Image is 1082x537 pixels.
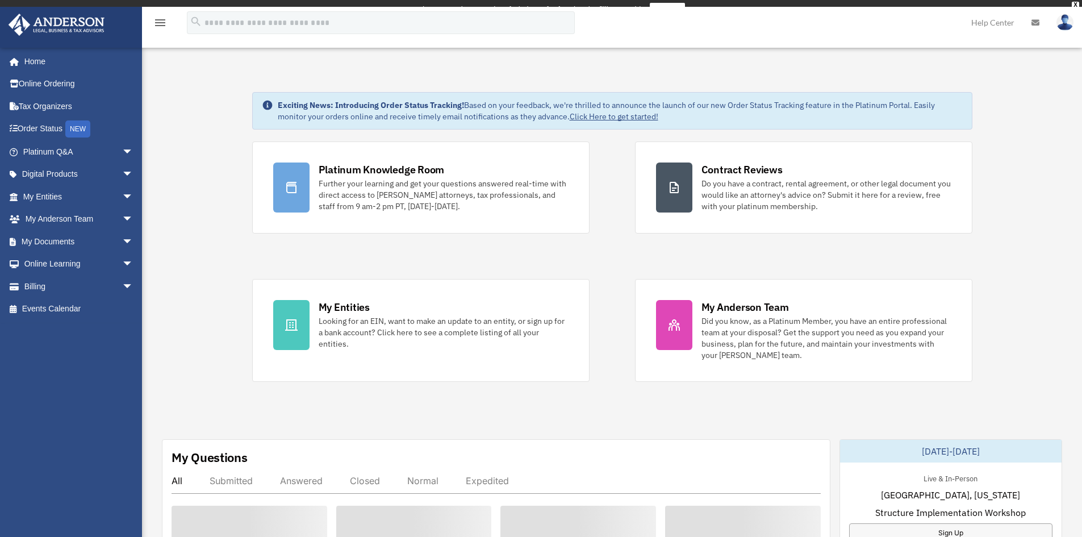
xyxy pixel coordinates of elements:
[278,99,963,122] div: Based on your feedback, we're thrilled to announce the launch of our new Order Status Tracking fe...
[570,111,658,122] a: Click Here to get started!
[1056,14,1073,31] img: User Pic
[914,472,987,484] div: Live & In-Person
[319,315,569,349] div: Looking for an EIN, want to make an update to an entity, or sign up for a bank account? Click her...
[8,230,151,253] a: My Documentsarrow_drop_down
[8,163,151,186] a: Digital Productsarrow_drop_down
[252,141,590,234] a: Platinum Knowledge Room Further your learning and get your questions answered real-time with dire...
[172,449,248,466] div: My Questions
[122,253,145,276] span: arrow_drop_down
[397,3,645,16] div: Get a chance to win 6 months of Platinum for free just by filling out this
[280,475,323,486] div: Answered
[122,208,145,231] span: arrow_drop_down
[466,475,509,486] div: Expedited
[319,163,445,177] div: Platinum Knowledge Room
[8,73,151,95] a: Online Ordering
[1072,2,1079,9] div: close
[701,315,951,361] div: Did you know, as a Platinum Member, you have an entire professional team at your disposal? Get th...
[319,300,370,314] div: My Entities
[5,14,108,36] img: Anderson Advisors Platinum Portal
[407,475,438,486] div: Normal
[635,279,972,382] a: My Anderson Team Did you know, as a Platinum Member, you have an entire professional team at your...
[840,440,1062,463] div: [DATE]-[DATE]
[278,100,464,110] strong: Exciting News: Introducing Order Status Tracking!
[881,488,1020,502] span: [GEOGRAPHIC_DATA], [US_STATE]
[153,20,167,30] a: menu
[650,3,685,16] a: survey
[8,208,151,231] a: My Anderson Teamarrow_drop_down
[65,120,90,138] div: NEW
[319,178,569,212] div: Further your learning and get your questions answered real-time with direct access to [PERSON_NAM...
[350,475,380,486] div: Closed
[8,275,151,298] a: Billingarrow_drop_down
[635,141,972,234] a: Contract Reviews Do you have a contract, rental agreement, or other legal document you would like...
[8,298,151,320] a: Events Calendar
[172,475,182,486] div: All
[122,185,145,209] span: arrow_drop_down
[190,15,202,28] i: search
[875,506,1026,519] span: Structure Implementation Workshop
[122,275,145,298] span: arrow_drop_down
[8,95,151,118] a: Tax Organizers
[210,475,253,486] div: Submitted
[701,178,951,212] div: Do you have a contract, rental agreement, or other legal document you would like an attorney's ad...
[8,50,145,73] a: Home
[701,300,789,314] div: My Anderson Team
[122,230,145,253] span: arrow_drop_down
[153,16,167,30] i: menu
[8,253,151,276] a: Online Learningarrow_drop_down
[701,163,783,177] div: Contract Reviews
[8,118,151,141] a: Order StatusNEW
[122,163,145,186] span: arrow_drop_down
[122,140,145,164] span: arrow_drop_down
[8,140,151,163] a: Platinum Q&Aarrow_drop_down
[252,279,590,382] a: My Entities Looking for an EIN, want to make an update to an entity, or sign up for a bank accoun...
[8,185,151,208] a: My Entitiesarrow_drop_down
